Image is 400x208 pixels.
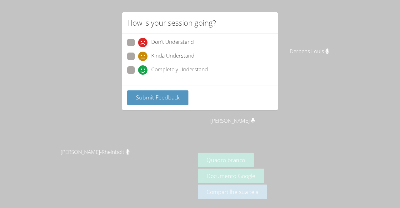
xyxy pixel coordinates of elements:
[136,94,180,101] span: Submit Feedback
[151,65,208,75] span: Completely Understand
[127,90,188,105] button: Submit Feedback
[127,17,216,28] h2: How is your session going?
[151,52,194,61] span: Kinda Understand
[151,38,194,47] span: Don't Understand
